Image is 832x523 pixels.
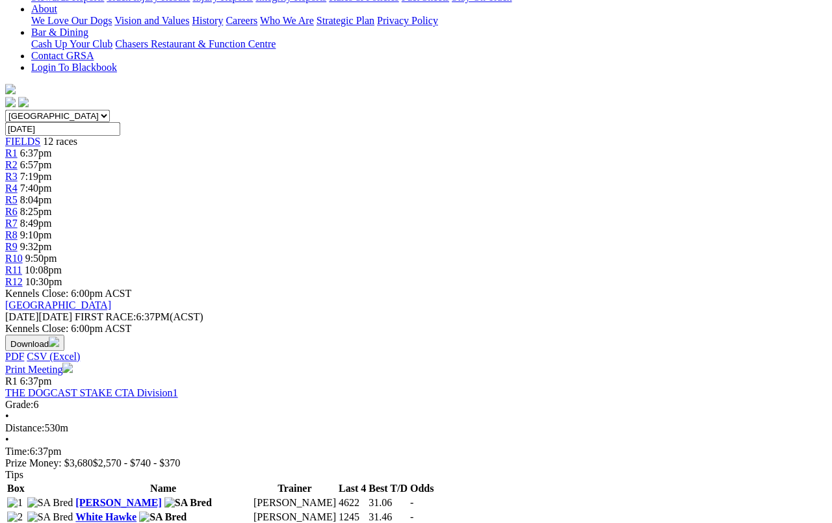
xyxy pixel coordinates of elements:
div: Download [5,351,827,363]
img: printer.svg [62,363,73,373]
a: We Love Our Dogs [31,15,112,26]
a: Vision and Values [114,15,189,26]
th: Last 4 [338,482,367,495]
a: PDF [5,351,24,362]
a: Careers [226,15,257,26]
a: R7 [5,218,18,229]
a: R4 [5,183,18,194]
div: 530m [5,422,827,434]
a: About [31,3,57,14]
a: Chasers Restaurant & Function Centre [115,38,276,49]
a: R8 [5,229,18,240]
div: Kennels Close: 6:00pm ACST [5,323,827,335]
a: Bar & Dining [31,27,88,38]
span: 6:37pm [20,147,52,159]
th: Best T/D [368,482,408,495]
a: History [192,15,223,26]
a: R5 [5,194,18,205]
span: 9:50pm [25,253,57,264]
th: Trainer [253,482,337,495]
span: 6:57pm [20,159,52,170]
td: 31.06 [368,496,408,509]
span: 7:40pm [20,183,52,194]
span: • [5,411,9,422]
div: Bar & Dining [31,38,827,50]
a: Contact GRSA [31,50,94,61]
span: 9:32pm [20,241,52,252]
span: 6:37PM(ACST) [75,311,203,322]
img: SA Bred [139,511,187,523]
span: Box [7,483,25,494]
span: - [410,511,413,522]
span: • [5,434,9,445]
span: [DATE] [5,311,39,322]
span: Tips [5,469,23,480]
div: 6 [5,399,827,411]
span: 12 races [43,136,77,147]
td: 4622 [338,496,367,509]
img: SA Bred [27,497,73,509]
a: R1 [5,147,18,159]
td: [PERSON_NAME] [253,496,337,509]
a: Who We Are [260,15,314,26]
img: 1 [7,497,23,509]
img: SA Bred [164,497,212,509]
a: THE DOGCAST STAKE CTA Division1 [5,387,178,398]
span: 10:30pm [25,276,62,287]
span: 10:08pm [25,264,62,275]
img: download.svg [49,337,59,347]
span: 6:37pm [20,376,52,387]
img: facebook.svg [5,97,16,107]
span: $2,570 - $740 - $370 [93,457,181,468]
span: Distance: [5,422,44,433]
span: Time: [5,446,30,457]
th: Odds [409,482,434,495]
a: R11 [5,264,22,275]
a: [GEOGRAPHIC_DATA] [5,300,111,311]
a: R3 [5,171,18,182]
img: logo-grsa-white.png [5,84,16,94]
span: R12 [5,276,23,287]
span: Grade: [5,399,34,410]
a: R9 [5,241,18,252]
span: 9:10pm [20,229,52,240]
span: 7:19pm [20,171,52,182]
th: Name [75,482,252,495]
a: [PERSON_NAME] [75,497,161,508]
img: twitter.svg [18,97,29,107]
span: FIRST RACE: [75,311,136,322]
div: Prize Money: $3,680 [5,457,827,469]
img: SA Bred [27,511,73,523]
div: 6:37pm [5,446,827,457]
a: FIELDS [5,136,40,147]
span: R10 [5,253,23,264]
a: Privacy Policy [377,15,438,26]
img: 2 [7,511,23,523]
a: R2 [5,159,18,170]
a: Strategic Plan [317,15,374,26]
a: Print Meeting [5,364,73,375]
a: Cash Up Your Club [31,38,112,49]
span: - [410,497,413,508]
a: R6 [5,206,18,217]
span: Kennels Close: 6:00pm ACST [5,288,131,299]
div: About [31,15,827,27]
a: CSV (Excel) [27,351,80,362]
input: Select date [5,122,120,136]
span: R1 [5,376,18,387]
span: 8:25pm [20,206,52,217]
a: White Hawke [75,511,136,522]
span: 8:04pm [20,194,52,205]
span: 8:49pm [20,218,52,229]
